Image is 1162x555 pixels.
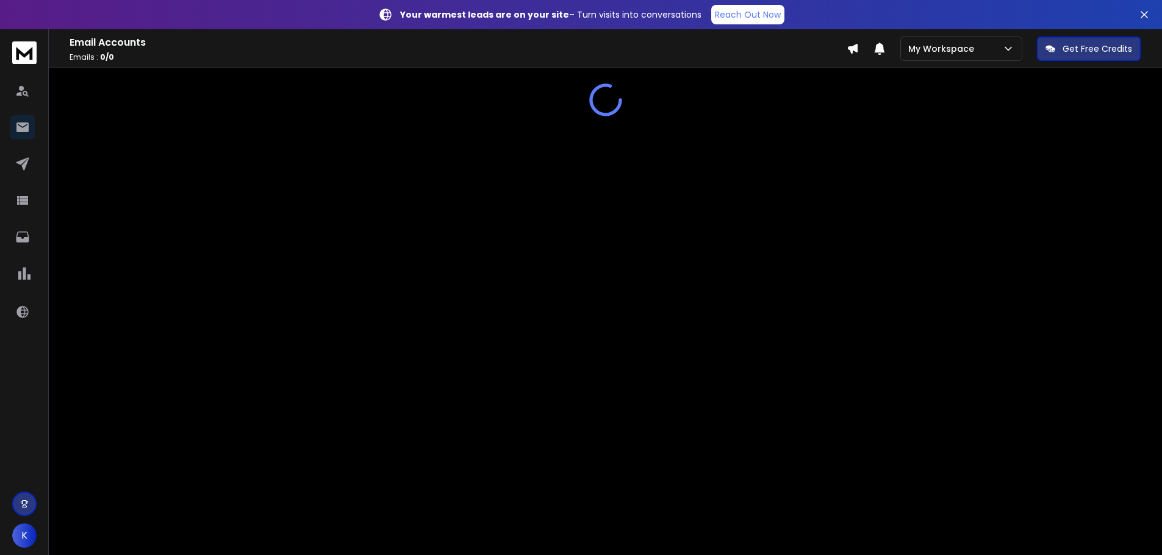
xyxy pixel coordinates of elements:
button: Get Free Credits [1037,37,1141,61]
p: Get Free Credits [1063,43,1132,55]
p: My Workspace [908,43,979,55]
img: logo [12,41,37,64]
h1: Email Accounts [70,35,847,50]
button: K [12,523,37,548]
span: 0 / 0 [100,52,114,62]
p: – Turn visits into conversations [400,9,701,21]
strong: Your warmest leads are on your site [400,9,569,21]
p: Reach Out Now [715,9,781,21]
p: Emails : [70,52,847,62]
a: Reach Out Now [711,5,784,24]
